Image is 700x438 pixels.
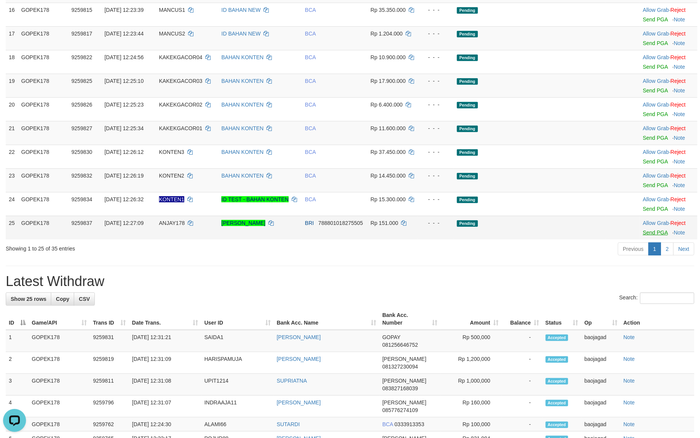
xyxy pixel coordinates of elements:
td: GOPEK178 [18,26,68,50]
a: Reject [671,78,686,84]
span: 9259834 [71,196,93,202]
td: GOPEK178 [29,374,90,396]
td: [DATE] 12:31:21 [129,330,201,352]
td: 9259796 [90,396,129,417]
div: - - - [421,172,451,179]
span: Pending [457,197,477,203]
a: Allow Grab [643,196,669,202]
span: KAKEKGACOR03 [159,78,203,84]
span: ANJAY178 [159,220,185,226]
td: baojagad [581,417,620,432]
a: Send PGA [643,182,668,188]
a: CSV [74,293,95,305]
span: MANCUS1 [159,7,185,13]
div: - - - [421,30,451,37]
a: Reject [671,31,686,37]
a: Reject [671,196,686,202]
span: [DATE] 12:25:23 [104,102,143,108]
div: - - - [421,53,451,61]
span: 9259825 [71,78,93,84]
span: [DATE] 12:26:19 [104,173,143,179]
th: Amount: activate to sort column ascending [440,308,502,330]
a: Note [674,206,685,212]
span: Rp 1.204.000 [370,31,403,37]
td: Rp 100,000 [440,417,502,432]
span: Nama rekening ada tanda titik/strip, harap diedit [159,196,184,202]
td: GOPEK178 [29,330,90,352]
span: Rp 11.600.000 [370,125,406,131]
a: [PERSON_NAME] [221,220,265,226]
span: 9259832 [71,173,93,179]
label: Search: [619,293,694,304]
span: Copy 788801018275505 to clipboard [318,220,363,226]
td: 21 [6,121,18,145]
a: Reject [671,102,686,108]
a: Note [674,64,685,70]
td: GOPEK178 [18,192,68,216]
span: BCA [305,78,316,84]
th: Bank Acc. Number: activate to sort column ascending [379,308,440,330]
span: Rp 6.400.000 [370,102,403,108]
a: Show 25 rows [6,293,51,305]
td: · [640,26,697,50]
span: · [643,102,670,108]
td: Rp 1,200,000 [440,352,502,374]
span: [DATE] 12:23:39 [104,7,143,13]
a: Allow Grab [643,173,669,179]
td: 9259819 [90,352,129,374]
span: [PERSON_NAME] [382,356,426,362]
a: Allow Grab [643,125,669,131]
td: GOPEK178 [18,121,68,145]
a: Allow Grab [643,102,669,108]
span: Rp 35.350.000 [370,7,406,13]
span: MANCUS2 [159,31,185,37]
span: BCA [305,125,316,131]
span: CSV [79,296,90,302]
a: Allow Grab [643,78,669,84]
span: KAKEKGACOR02 [159,102,203,108]
span: Copy 0333913353 to clipboard [395,421,424,427]
span: · [643,125,670,131]
span: Rp 15.300.000 [370,196,406,202]
div: - - - [421,77,451,85]
a: Next [673,242,694,255]
span: BCA [305,149,316,155]
a: Send PGA [643,111,668,117]
span: Pending [457,78,477,85]
td: - [502,374,542,396]
td: · [640,168,697,192]
a: Note [624,334,635,340]
td: baojagad [581,396,620,417]
a: Reject [671,149,686,155]
span: Accepted [546,356,568,363]
td: ALAMI66 [201,417,274,432]
a: [PERSON_NAME] [277,399,321,406]
a: Reject [671,125,686,131]
td: 3 [6,374,29,396]
span: Pending [457,31,477,37]
span: [DATE] 12:27:09 [104,220,143,226]
span: BCA [305,31,316,37]
span: [DATE] 12:23:44 [104,31,143,37]
a: Note [624,399,635,406]
td: SAIDA1 [201,330,274,352]
span: GOPAY [382,334,400,340]
span: · [643,78,670,84]
td: 17 [6,26,18,50]
span: BRI [305,220,314,226]
span: Pending [457,173,477,179]
td: GOPEK178 [29,417,90,432]
a: Allow Grab [643,54,669,60]
a: [PERSON_NAME] [277,334,321,340]
span: [DATE] 12:24:56 [104,54,143,60]
td: 2 [6,352,29,374]
span: Rp 14.450.000 [370,173,406,179]
span: Pending [457,220,477,227]
a: Send PGA [643,40,668,46]
span: · [643,196,670,202]
a: Allow Grab [643,220,669,226]
span: Rp 37.450.000 [370,149,406,155]
h1: Latest Withdraw [6,274,694,289]
td: 9259831 [90,330,129,352]
td: INDRAAJA11 [201,396,274,417]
